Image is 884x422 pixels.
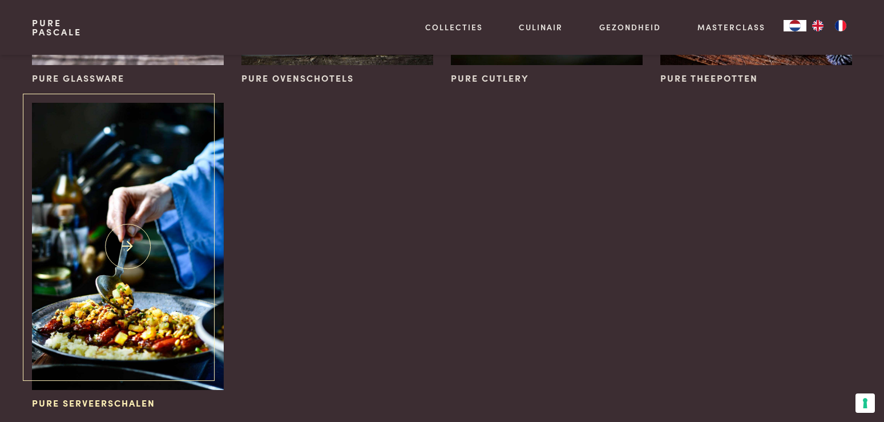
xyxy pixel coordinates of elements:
[519,21,563,33] a: Culinair
[32,103,223,390] img: Pure serveerschalen
[32,18,82,37] a: PurePascale
[660,71,758,85] span: Pure theepotten
[599,21,661,33] a: Gezondheid
[806,20,829,31] a: EN
[241,71,354,85] span: Pure ovenschotels
[784,20,806,31] a: NL
[32,71,124,85] span: Pure Glassware
[784,20,852,31] aside: Language selected: Nederlands
[32,103,223,409] a: Pure serveerschalen Pure serveerschalen
[806,20,852,31] ul: Language list
[451,71,529,85] span: Pure Cutlery
[697,21,765,33] a: Masterclass
[829,20,852,31] a: FR
[425,21,483,33] a: Collecties
[855,393,875,413] button: Uw voorkeuren voor toestemming voor trackingtechnologieën
[32,396,155,410] span: Pure serveerschalen
[784,20,806,31] div: Language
